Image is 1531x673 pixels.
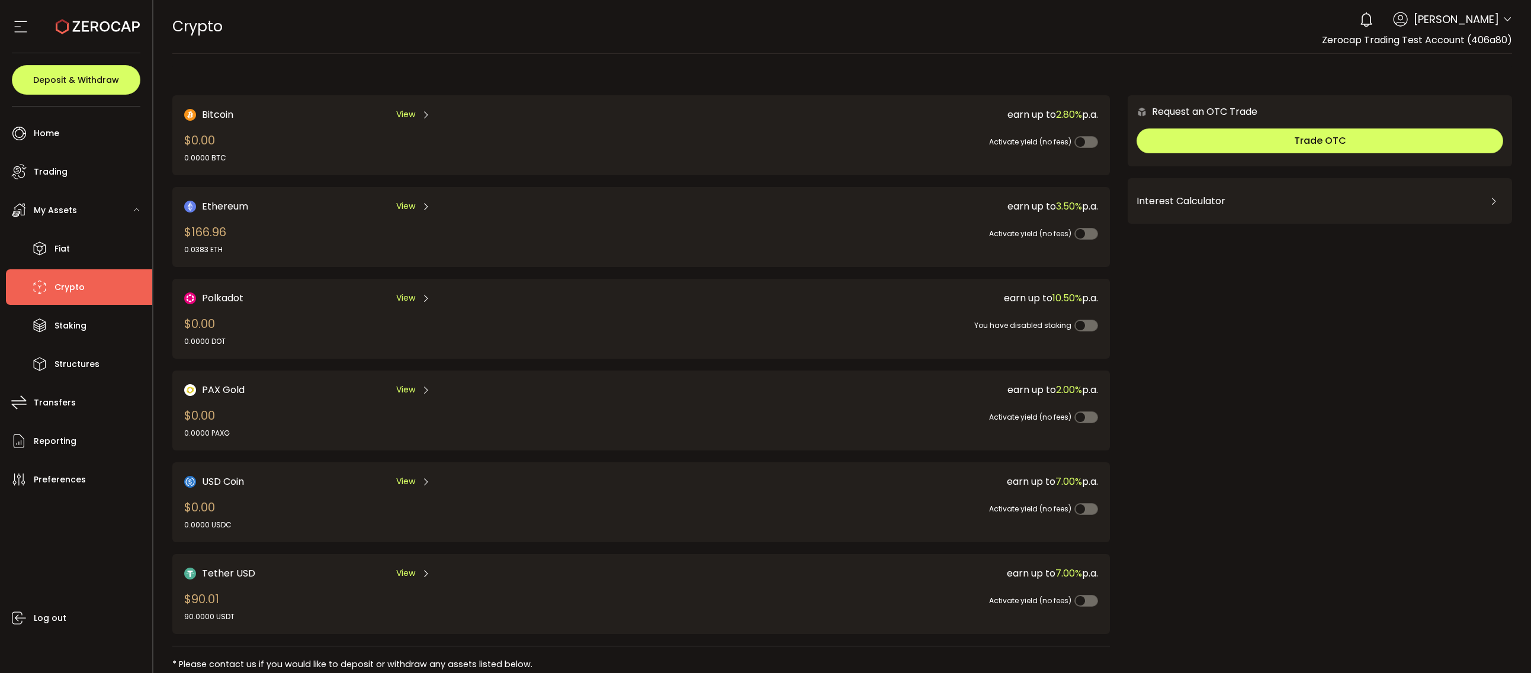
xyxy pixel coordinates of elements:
div: earn up to p.a. [619,474,1098,489]
button: Trade OTC [1137,128,1503,153]
img: USD Coin [184,476,196,488]
span: View [396,567,415,579]
span: 2.80% [1056,108,1082,121]
span: USD Coin [202,474,244,489]
span: 3.50% [1056,199,1082,213]
span: Activate yield (no fees) [989,412,1071,422]
span: My Assets [34,202,77,219]
div: 0.0383 ETH [184,244,226,255]
span: Log out [34,610,66,627]
span: PAX Gold [202,382,245,397]
span: You have disabled staking [974,320,1071,330]
img: PAX Gold [184,384,196,396]
span: Polkadot [202,291,243,305]
div: * Please contact us if you would like to deposit or withdraw any assets listed below. [172,658,1110,671]
span: View [396,384,415,396]
img: Ethereum [184,201,196,212]
span: Activate yield (no fees) [989,504,1071,514]
span: 2.00% [1056,383,1082,397]
div: $166.96 [184,223,226,255]
div: 0.0000 DOT [184,336,226,347]
span: 10.50% [1052,291,1082,305]
span: Home [34,125,59,142]
div: Interest Calculator [1137,187,1503,215]
span: Activate yield (no fees) [989,595,1071,606]
span: View [396,200,415,212]
span: Fiat [54,240,70,257]
div: 0.0000 USDC [184,520,232,530]
span: Activate yield (no fees) [989,137,1071,147]
div: Request an OTC Trade [1128,104,1257,119]
span: Trading [34,163,68,181]
span: Zerocap Trading Test Account (406a80) [1322,33,1512,47]
div: 0.0000 BTC [184,153,226,163]
span: View [396,108,415,121]
img: Tether USD [184,568,196,579]
span: Bitcoin [202,107,233,122]
iframe: Chat Widget [1472,616,1531,673]
span: Preferences [34,471,86,488]
div: $0.00 [184,498,232,530]
img: Bitcoin [184,109,196,121]
div: 90.0000 USDT [184,611,235,622]
div: earn up to p.a. [619,382,1098,397]
span: Tether USD [202,566,255,581]
button: Deposit & Withdraw [12,65,140,95]
img: DOT [184,292,196,304]
div: earn up to p.a. [619,291,1098,305]
span: Deposit & Withdraw [33,76,119,84]
span: Crypto [54,279,85,296]
span: Staking [54,317,86,334]
div: earn up to p.a. [619,199,1098,214]
span: Trade OTC [1294,134,1346,147]
div: $0.00 [184,131,226,163]
span: Crypto [172,16,223,37]
span: Reporting [34,433,76,450]
span: Structures [54,356,100,373]
span: Transfers [34,394,76,411]
span: 7.00% [1055,475,1082,488]
div: $0.00 [184,315,226,347]
span: 7.00% [1055,566,1082,580]
div: $0.00 [184,407,230,439]
div: earn up to p.a. [619,566,1098,581]
span: View [396,292,415,304]
div: earn up to p.a. [619,107,1098,122]
img: 6nGpN7MZ9FLuBP83NiajKbTRY4UzlzQtBKtCrLLspmCkSvCZHBKvY3NxgQaT5JnOQREvtQ257bXeeSTueZfAPizblJ+Fe8JwA... [1137,107,1147,117]
span: View [396,475,415,488]
div: 0.0000 PAXG [184,428,230,439]
span: [PERSON_NAME] [1414,11,1499,27]
span: Activate yield (no fees) [989,228,1071,239]
span: Ethereum [202,199,248,214]
div: $90.01 [184,590,235,622]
